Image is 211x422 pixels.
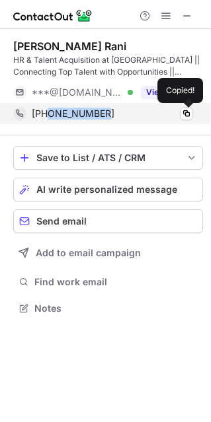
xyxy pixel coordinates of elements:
div: [PERSON_NAME] Rani [13,40,126,53]
button: Add to email campaign [13,241,203,265]
button: Notes [13,299,203,318]
button: Send email [13,209,203,233]
span: Send email [36,216,87,227]
span: [PHONE_NUMBER] [32,108,114,120]
div: HR & Talent Acquisition at [GEOGRAPHIC_DATA] || Connecting Top Talent with Opportunities || Passi... [13,54,203,78]
span: Notes [34,302,198,314]
span: AI write personalized message [36,184,177,195]
button: save-profile-one-click [13,146,203,170]
button: Find work email [13,273,203,291]
span: Find work email [34,276,198,288]
div: Save to List / ATS / CRM [36,153,180,163]
button: AI write personalized message [13,178,203,201]
span: ***@[DOMAIN_NAME] [32,87,123,98]
img: ContactOut v5.3.10 [13,8,93,24]
span: Add to email campaign [36,248,141,258]
button: Reveal Button [141,86,193,99]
